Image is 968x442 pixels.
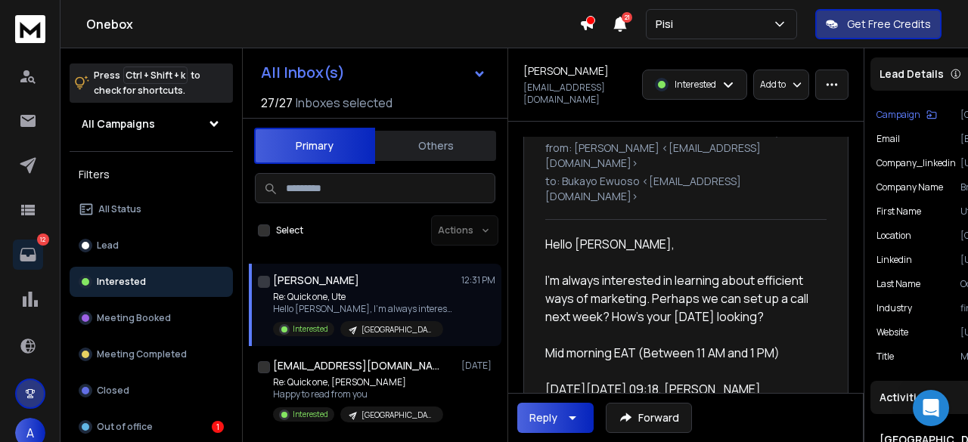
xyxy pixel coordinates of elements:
[37,233,49,246] p: 12
[273,388,443,400] p: Happy to read from you
[375,129,496,162] button: Others
[876,133,900,145] p: Email
[98,203,141,215] p: All Status
[517,403,594,433] button: Reply
[70,303,233,333] button: Meeting Booked
[261,65,345,80] h1: All Inbox(s)
[70,194,233,224] button: All Status
[529,410,557,425] div: Reply
[293,323,328,335] p: Interested
[70,164,233,185] h3: Filters
[876,230,911,242] p: location
[273,273,359,288] h1: [PERSON_NAME]
[876,206,921,218] p: First Name
[523,63,609,79] h1: [PERSON_NAME]
[70,267,233,297] button: Interested
[97,312,171,324] p: Meeting Booked
[606,403,692,433] button: Forward
[97,240,119,252] p: Lead
[461,360,495,372] p: [DATE]
[876,254,912,266] p: linkedin
[97,421,153,433] p: Out of office
[97,348,187,360] p: Meeting Completed
[675,79,716,91] p: Interested
[273,358,439,373] h1: [EMAIL_ADDRESS][DOMAIN_NAME]
[70,339,233,369] button: Meeting Completed
[876,351,894,363] p: title
[15,15,45,43] img: logo
[86,15,579,33] h1: Onebox
[361,410,434,421] p: [GEOGRAPHIC_DATA]
[876,157,956,169] p: company_linkedin
[876,278,920,290] p: Last Name
[876,326,908,338] p: website
[876,181,943,193] p: Company Name
[545,141,827,171] p: from: [PERSON_NAME] <[EMAIL_ADDRESS][DOMAIN_NAME]>
[276,224,303,236] label: Select
[123,66,188,84] span: Ctrl + Shift + k
[876,302,912,314] p: industry
[847,17,931,32] p: Get Free Credits
[876,109,920,121] p: Campaign
[656,17,679,32] p: Pisi
[545,174,827,204] p: to: Bukayo Ewuoso <[EMAIL_ADDRESS][DOMAIN_NAME]>
[876,109,937,121] button: Campaign
[97,385,129,397] p: Closed
[273,291,455,303] p: Re: Quick one, Ute
[261,94,293,112] span: 27 / 27
[461,274,495,286] p: 12:31 PM
[913,390,949,426] div: Open Intercom Messenger
[70,412,233,442] button: Out of office1
[70,230,233,261] button: Lead
[70,109,233,139] button: All Campaigns
[523,82,633,106] p: [EMAIL_ADDRESS][DOMAIN_NAME]
[293,409,328,420] p: Interested
[94,68,200,98] p: Press to check for shortcuts.
[97,276,146,288] p: Interested
[545,380,814,416] div: [DATE][DATE] 09:18, [PERSON_NAME] < > wrote:
[545,235,814,362] div: Hello [PERSON_NAME], I'm always interested in learning about efficient ways of marketing. Perhaps...
[82,116,155,131] h1: All Campaigns
[361,324,434,335] p: [GEOGRAPHIC_DATA]
[880,66,944,82] p: Lead Details
[760,79,786,91] p: Add to
[13,240,43,270] a: 12
[254,128,375,164] button: Primary
[273,303,455,315] p: Hello [PERSON_NAME], I'm always interested
[70,376,233,406] button: Closed
[622,12,632,23] span: 21
[815,9,942,39] button: Get Free Credits
[249,57,498,88] button: All Inbox(s)
[212,421,224,433] div: 1
[273,376,443,388] p: Re: Quick one, [PERSON_NAME]
[296,94,392,112] h3: Inboxes selected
